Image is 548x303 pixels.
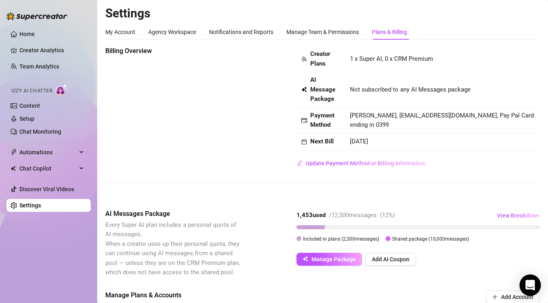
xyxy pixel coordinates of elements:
[19,115,34,122] a: Setup
[11,87,52,95] span: Izzy AI Chatter
[19,186,74,192] a: Discover Viral Videos
[372,28,407,36] div: Plans & Billing
[497,209,540,222] button: View Breakdown
[350,85,471,95] span: Not subscribed to any AI Messages package
[19,202,41,209] a: Settings
[297,160,303,166] span: edit
[520,275,541,296] div: Open Intercom Messenger
[492,294,498,300] span: plus
[310,76,335,102] strong: AI Message Package
[6,12,67,20] img: logo-BBDzfeDw.svg
[19,146,77,159] span: Automations
[311,256,356,262] span: Manage Package
[105,6,540,21] h2: Settings
[105,46,241,56] span: Billing Overview
[11,149,17,156] span: thunderbolt
[19,102,40,109] a: Content
[19,63,59,70] a: Team Analytics
[19,44,84,57] a: Creator Analytics
[105,290,431,300] span: Manage Plans & Accounts
[365,253,416,266] button: Add AI Coupon
[350,138,368,145] span: [DATE]
[310,138,334,145] strong: Next Bill
[19,31,35,37] a: Home
[301,56,307,62] span: team
[497,212,539,219] span: View Breakdown
[296,253,362,266] button: Manage Package
[306,160,426,166] span: Update Payment Method or Billing Information
[19,162,77,175] span: Chat Copilot
[501,294,533,300] span: Add Account
[310,50,330,67] strong: Creator Plans
[11,166,16,171] img: Chat Copilot
[105,221,240,276] span: Every Super AI plan includes a personal quota of AI messages. When a creator uses up their person...
[209,28,273,36] div: Notifications and Reports
[350,55,433,62] span: 1 x Super AI, 0 x CRM Premium
[310,112,335,129] strong: Payment Method
[55,84,68,96] img: AI Chatter
[329,211,377,219] span: / 12,500 messages
[148,28,196,36] div: Agency Workspace
[296,211,326,219] strong: 1,453 used
[301,117,307,123] span: credit-card
[372,256,409,262] span: Add AI Coupon
[105,28,135,36] div: My Account
[296,157,426,170] button: Update Payment Method or Billing Information
[301,139,307,145] span: calendar
[286,28,359,36] div: Manage Team & Permissions
[392,236,469,242] span: Shared package ( 10,000 messages)
[19,128,61,135] a: Chat Monitoring
[350,112,534,129] span: [PERSON_NAME], [EMAIL_ADDRESS][DOMAIN_NAME], Pay Pal Card ending in 0399
[105,209,241,219] span: AI Messages Package
[303,236,379,242] span: Included in plans ( 2,500 messages)
[380,211,395,219] span: ( 12 %)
